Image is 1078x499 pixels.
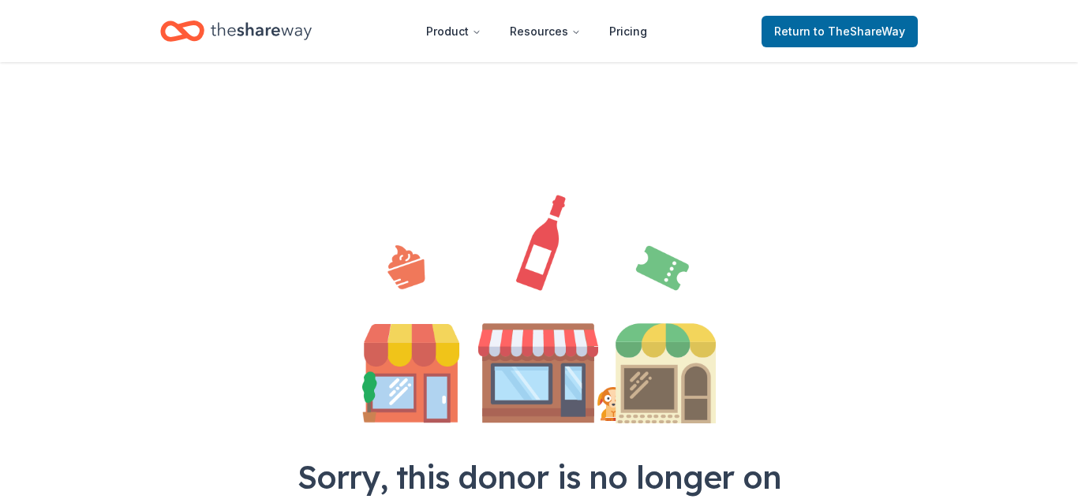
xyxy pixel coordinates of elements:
span: Return [774,22,905,41]
img: Illustration for landing page [362,195,716,423]
a: Pricing [597,16,660,47]
a: Home [160,13,312,50]
span: to TheShareWay [814,24,905,38]
a: Returnto TheShareWay [762,16,918,47]
button: Product [414,16,494,47]
nav: Main [414,13,660,50]
button: Resources [497,16,593,47]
